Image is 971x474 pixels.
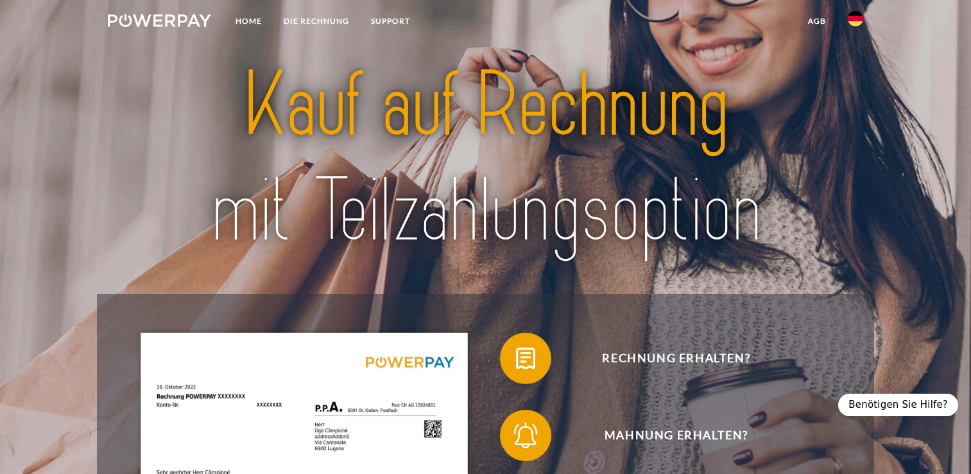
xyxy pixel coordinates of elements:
img: title-powerpay_de.svg [145,48,826,270]
img: de [848,11,863,26]
a: DIE RECHNUNG [273,10,360,33]
button: Mahnung erhalten? [500,410,834,461]
a: Home [225,10,273,33]
img: logo-powerpay-white.svg [108,14,211,27]
div: Benötigen Sie Hilfe? [838,394,958,416]
img: qb_bell.svg [510,419,542,452]
span: Rechnung erhalten? [519,333,834,384]
a: agb [797,10,837,33]
a: SUPPORT [360,10,421,33]
img: qb_bill.svg [510,342,542,374]
button: Rechnung erhalten? [500,333,834,384]
span: Mahnung erhalten? [519,410,834,461]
